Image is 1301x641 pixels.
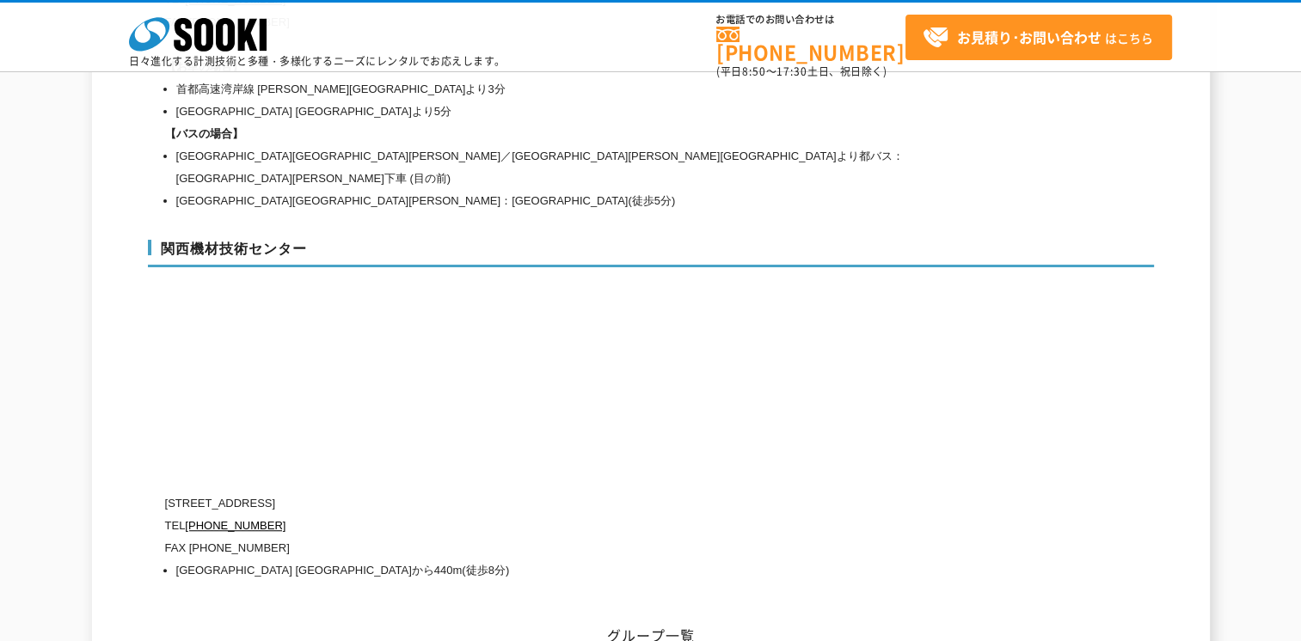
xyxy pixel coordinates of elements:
li: [GEOGRAPHIC_DATA] [GEOGRAPHIC_DATA]から440m(徒歩8分) [176,559,991,582]
a: [PHONE_NUMBER] [185,519,285,532]
li: [GEOGRAPHIC_DATA][GEOGRAPHIC_DATA][PERSON_NAME]：[GEOGRAPHIC_DATA](徒歩5分) [176,190,991,212]
a: お見積り･お問い合わせはこちら [905,15,1172,60]
h1: 【バスの場合】 [165,123,991,145]
p: [STREET_ADDRESS] [165,492,991,515]
h3: 関西機材技術センター [148,240,1154,267]
span: 17:30 [776,64,807,79]
span: (平日 ～ 土日、祝日除く) [716,64,887,79]
span: はこちら [923,25,1153,51]
span: 8:50 [742,64,766,79]
li: 首都高速湾岸線 [PERSON_NAME][GEOGRAPHIC_DATA]より3分 [176,78,991,101]
p: TEL [165,515,991,537]
li: [GEOGRAPHIC_DATA][GEOGRAPHIC_DATA][PERSON_NAME]／[GEOGRAPHIC_DATA][PERSON_NAME][GEOGRAPHIC_DATA]より... [176,145,991,190]
li: [GEOGRAPHIC_DATA] [GEOGRAPHIC_DATA]より5分 [176,101,991,123]
p: FAX [PHONE_NUMBER] [165,537,991,559]
a: [PHONE_NUMBER] [716,27,905,62]
p: 日々進化する計測技術と多種・多様化するニーズにレンタルでお応えします。 [129,56,506,66]
strong: お見積り･お問い合わせ [957,27,1102,47]
span: お電話でのお問い合わせは [716,15,905,25]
